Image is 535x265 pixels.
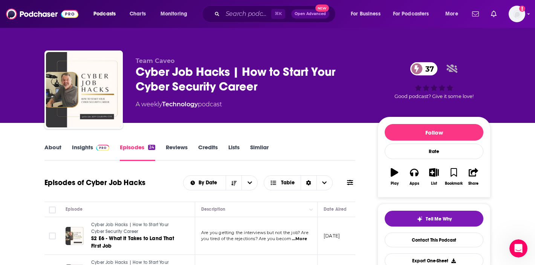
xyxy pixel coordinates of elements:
div: List [431,181,437,186]
img: Podchaser Pro [96,145,109,151]
a: InsightsPodchaser Pro [72,144,109,161]
img: Podchaser - Follow, Share and Rate Podcasts [6,7,78,21]
button: Apps [404,163,424,190]
button: tell me why sparkleTell Me Why [385,211,483,227]
a: Reviews [166,144,188,161]
h2: Choose List sort [183,175,258,190]
a: Lists [228,144,240,161]
span: Podcasts [93,9,116,19]
div: Bookmark [445,181,463,186]
span: Good podcast? Give it some love! [394,93,474,99]
span: New [315,5,329,12]
button: open menu [88,8,125,20]
button: Choose View [264,175,333,190]
img: Cyber Job Hacks | How to Start Your Cyber Security Career [46,52,121,127]
p: [DATE] [324,233,340,239]
span: S2 E6 - What It Takes to Land That First Job [91,235,174,249]
a: Charts [125,8,150,20]
a: Contact This Podcast [385,233,483,247]
button: Show profile menu [509,6,525,22]
div: Description [201,205,225,214]
span: Team Caveo [136,57,174,64]
div: Rate [385,144,483,159]
a: Similar [250,144,269,161]
button: open menu [183,180,226,185]
span: For Business [351,9,381,19]
span: Logged in as biancagorospe [509,6,525,22]
span: Table [281,180,295,185]
button: open menu [345,8,390,20]
span: Charts [130,9,146,19]
a: Credits [198,144,218,161]
div: Episode [66,205,83,214]
span: ...More [292,236,307,242]
button: open menu [155,8,197,20]
div: Sort Direction [301,176,316,190]
a: Show notifications dropdown [488,8,500,20]
span: Toggle select row [49,233,56,239]
h1: Episodes of Cyber Job Hacks [44,178,145,187]
a: About [44,144,61,161]
button: Sort Direction [226,176,242,190]
span: Are you getting the interviews but not the job? Are [201,230,309,235]
div: Apps [410,181,419,186]
a: Episodes24 [120,144,155,161]
div: 24 [148,145,155,150]
span: ⌘ K [271,9,285,19]
span: For Podcasters [393,9,429,19]
a: Technology [162,101,198,108]
button: Follow [385,124,483,141]
img: User Profile [509,6,525,22]
div: Share [468,181,478,186]
button: Open AdvancedNew [291,9,329,18]
span: More [445,9,458,19]
img: tell me why sparkle [417,216,423,222]
span: Open Advanced [295,12,326,16]
button: open menu [440,8,468,20]
div: A weekly podcast [136,100,222,109]
a: Show notifications dropdown [469,8,482,20]
span: Cyber Job Hacks | How to Start Your Cyber Security Career [91,222,169,234]
button: open menu [388,8,440,20]
span: Monitoring [160,9,187,19]
button: Share [464,163,483,190]
a: 37 [410,62,438,75]
svg: Add a profile image [519,6,525,12]
button: Column Actions [307,205,316,214]
span: By Date [199,180,220,185]
button: Bookmark [444,163,463,190]
span: Tell Me Why [426,216,452,222]
a: Cyber Job Hacks | How to Start Your Cyber Security Career [91,222,182,235]
input: Search podcasts, credits, & more... [223,8,271,20]
span: you tired of the rejections? Are you becom [201,236,291,241]
div: 37Good podcast? Give it some love! [378,57,491,104]
button: List [424,163,444,190]
button: open menu [242,176,257,190]
iframe: Intercom live chat [509,239,527,257]
span: 37 [418,62,438,75]
a: S2 E6 - What It Takes to Land That First Job [91,235,182,250]
div: Search podcasts, credits, & more... [209,5,343,23]
div: Play [391,181,399,186]
button: Play [385,163,404,190]
div: Date Aired [324,205,347,214]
